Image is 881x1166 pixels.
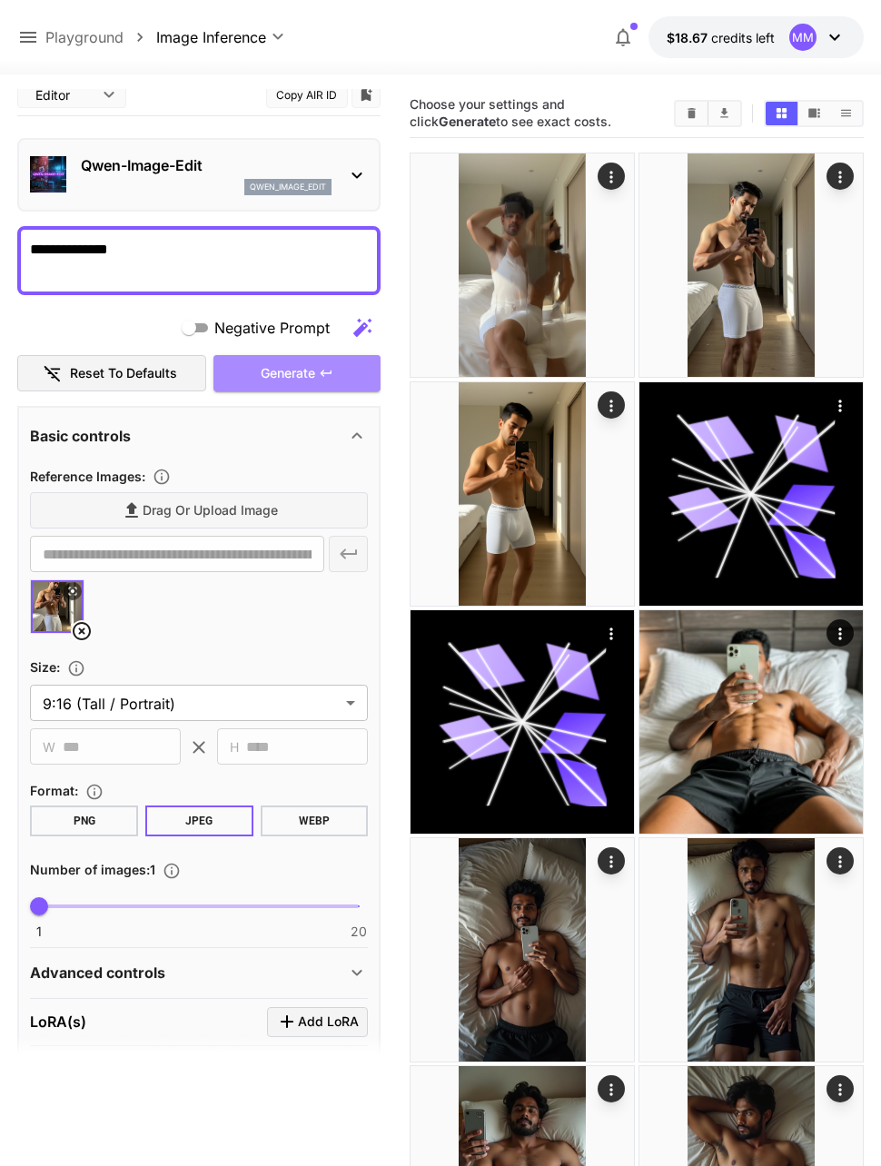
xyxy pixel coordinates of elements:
[789,24,817,51] div: MM
[81,154,332,176] p: Qwen-Image-Edit
[674,100,742,127] div: Clear ImagesDownload All
[411,382,634,606] img: 9k=
[35,85,92,104] span: Editor
[261,805,369,836] button: WEBP
[30,469,145,484] span: Reference Images :
[298,1011,359,1033] span: Add LoRA
[711,30,775,45] span: credits left
[827,1075,854,1102] div: Actions
[439,114,496,129] b: Generate
[60,659,93,677] button: Adjust the dimensions of the generated image by specifying its width and height in pixels, or sel...
[764,100,864,127] div: Show images in grid viewShow images in video viewShow images in list view
[230,736,239,757] span: H
[598,847,625,874] div: Actions
[639,838,863,1062] img: 2Q==
[145,805,253,836] button: JPEG
[145,468,178,486] button: Upload a reference image to guide the result. This is needed for Image-to-Image or Inpainting. Su...
[250,181,326,193] p: qwen_image_edit
[667,30,711,45] span: $18.67
[827,163,854,190] div: Actions
[30,1011,86,1033] p: LoRA(s)
[30,425,131,447] p: Basic controls
[78,783,111,801] button: Choose the file format for the output image.
[708,102,740,125] button: Download All
[30,659,60,675] span: Size :
[798,102,830,125] button: Show images in video view
[411,153,634,377] img: 9k=
[30,805,138,836] button: PNG
[598,1075,625,1102] div: Actions
[676,102,708,125] button: Clear Images
[30,962,165,983] p: Advanced controls
[45,26,124,48] a: Playground
[667,28,775,47] div: $18.67485
[827,847,854,874] div: Actions
[639,610,863,834] img: 9k=
[30,414,368,458] div: Basic controls
[598,391,625,419] div: Actions
[267,1007,368,1037] button: Click to add LoRA
[351,923,367,941] span: 20
[598,619,625,647] div: Actions
[30,783,78,798] span: Format :
[30,862,155,877] span: Number of images : 1
[410,96,611,129] span: Choose your settings and click to see exact costs.
[830,102,862,125] button: Show images in list view
[261,362,315,385] span: Generate
[648,16,864,58] button: $18.67485MM
[639,153,863,377] img: Z
[827,391,854,419] div: Actions
[43,736,55,757] span: W
[30,951,368,994] div: Advanced controls
[598,163,625,190] div: Actions
[213,355,381,392] button: Generate
[156,26,266,48] span: Image Inference
[17,355,206,392] button: Reset to defaults
[766,102,797,125] button: Show images in grid view
[43,693,339,715] span: 9:16 (Tall / Portrait)
[358,84,374,105] button: Add to library
[411,838,634,1062] img: Z
[36,923,42,941] span: 1
[266,82,348,108] button: Copy AIR ID
[155,862,188,880] button: Specify how many images to generate in a single request. Each image generation will be charged se...
[45,26,156,48] nav: breadcrumb
[827,619,854,647] div: Actions
[214,317,330,339] span: Negative Prompt
[30,147,368,203] div: Qwen-Image-Editqwen_image_edit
